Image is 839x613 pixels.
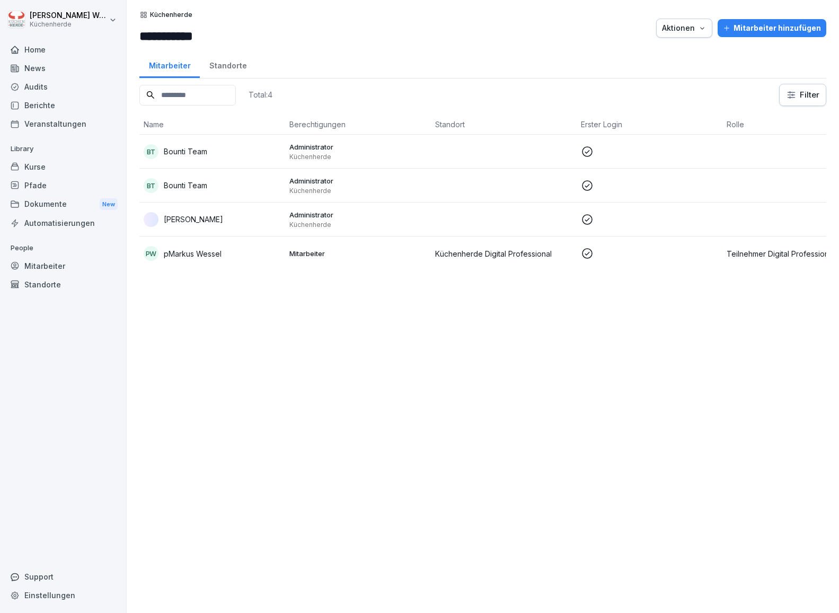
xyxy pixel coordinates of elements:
[289,221,427,229] p: Küchenherde
[289,176,427,186] p: Administrator
[289,187,427,195] p: Küchenherde
[662,22,706,34] div: Aktionen
[723,22,821,34] div: Mitarbeiter hinzufügen
[718,19,826,37] button: Mitarbeiter hinzufügen
[30,11,107,20] p: [PERSON_NAME] Wessel
[780,84,826,106] button: Filter
[5,257,121,275] a: Mitarbeiter
[5,59,121,77] a: News
[577,115,722,135] th: Erster Login
[144,144,158,159] div: BT
[656,19,712,38] button: Aktionen
[289,249,427,258] p: Mitarbeiter
[5,40,121,59] a: Home
[164,248,222,259] p: pMarkus Wessel
[5,157,121,176] a: Kurse
[150,11,192,19] p: Küchenherde
[139,115,285,135] th: Name
[5,141,121,157] p: Library
[786,90,819,100] div: Filter
[200,51,256,78] a: Standorte
[164,214,223,225] p: [PERSON_NAME]
[431,115,577,135] th: Standort
[285,115,431,135] th: Berechtigungen
[5,586,121,605] a: Einstellungen
[164,146,207,157] p: Bounti Team
[144,178,158,193] div: BT
[289,210,427,220] p: Administrator
[144,246,158,261] div: pW
[5,176,121,195] a: Pfade
[5,214,121,232] a: Automatisierungen
[139,51,200,78] a: Mitarbeiter
[5,195,121,214] a: DokumenteNew
[5,567,121,586] div: Support
[100,198,118,211] div: New
[5,77,121,96] a: Audits
[5,275,121,294] a: Standorte
[249,90,272,100] p: Total: 4
[289,142,427,152] p: Administrator
[164,180,207,191] p: Bounti Team
[435,248,572,259] p: Küchenherde Digital Professional
[144,212,158,227] img: blkuibim9ggwy8x0ihyxhg17.png
[5,96,121,115] a: Berichte
[289,153,427,161] p: Küchenherde
[5,240,121,257] p: People
[5,115,121,133] a: Veranstaltungen
[5,195,121,214] div: Dokumente
[30,21,107,28] p: Küchenherde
